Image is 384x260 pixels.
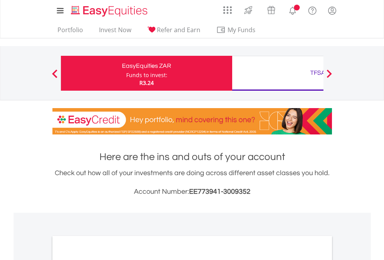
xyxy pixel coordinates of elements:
span: EE773941-3009352 [189,188,250,195]
h3: Account Number: [52,186,332,197]
div: Funds to invest: [126,71,167,79]
span: Refer and Earn [157,26,200,34]
a: Notifications [283,2,302,17]
h1: Here are the ins and outs of your account [52,150,332,164]
span: My Funds [216,25,267,35]
a: AppsGrid [218,2,237,14]
a: Home page [68,2,151,17]
a: Refer and Earn [144,26,203,38]
span: R3.24 [139,79,154,86]
a: Portfolio [54,26,86,38]
a: My Profile [322,2,342,19]
button: Previous [47,73,63,81]
a: Invest Now [96,26,134,38]
img: EasyCredit Promotion Banner [52,108,332,134]
a: FAQ's and Support [302,2,322,17]
button: Next [321,73,337,81]
a: Vouchers [260,2,283,16]
img: EasyEquities_Logo.png [70,5,151,17]
img: grid-menu-icon.svg [223,6,232,14]
img: vouchers-v2.svg [265,4,278,16]
div: EasyEquities ZAR [66,60,228,71]
img: thrive-v2.svg [242,4,255,16]
div: Check out how all of your investments are doing across different asset classes you hold. [52,168,332,197]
